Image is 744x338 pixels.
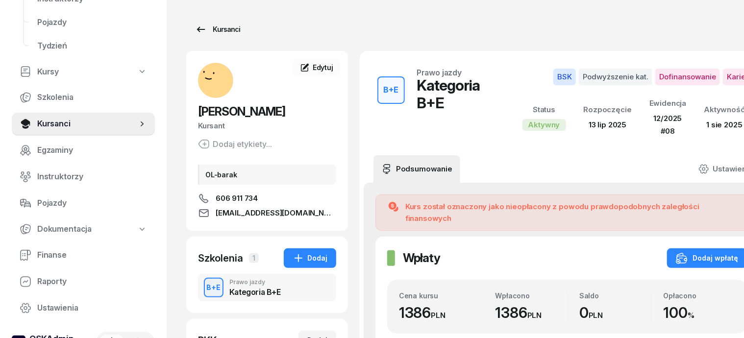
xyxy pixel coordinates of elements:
div: 12/2025 #08 [649,112,687,137]
div: Dodaj wpłatę [676,252,738,264]
small: % [688,311,694,320]
button: B+EPrawo jazdyKategoria B+E [198,274,336,301]
div: 1386 [496,304,568,322]
div: B+E [380,82,403,98]
div: OL-barak [198,165,336,185]
span: Dokumentacja [37,223,92,236]
a: [EMAIL_ADDRESS][DOMAIN_NAME] [198,207,336,219]
div: Cena kursu [399,291,483,300]
a: 606 911 734 [198,193,336,204]
span: 606 911 734 [216,193,258,204]
span: Szkolenia [37,91,147,104]
a: Instruktorzy [12,165,155,189]
span: Finanse [37,249,147,262]
div: Kursanci [195,24,240,35]
div: Opłacono [664,291,736,300]
div: Ewidencja [649,97,687,110]
div: Aktywny [522,119,566,131]
span: Kursy [37,66,59,78]
button: Dodaj etykiety... [198,138,272,150]
span: [EMAIL_ADDRESS][DOMAIN_NAME] [216,207,336,219]
a: Finanse [12,243,155,267]
a: Podsumowanie [373,155,460,183]
div: Szkolenia [198,251,243,265]
span: Kursanci [37,118,137,130]
a: Pojazdy [12,192,155,215]
h2: Wpłaty [403,250,440,266]
span: Edytuj [313,63,333,72]
a: Kursanci [186,20,249,39]
div: Kategoria B+E [417,76,499,112]
span: Raporty [37,275,147,288]
button: B+E [377,76,405,104]
small: PLN [431,311,446,320]
span: Tydzień [37,40,147,52]
a: Tydzień [29,34,155,58]
span: 13 lip 2025 [589,120,626,129]
span: Dofinansowanie [655,69,720,85]
span: [PERSON_NAME] [198,104,285,119]
span: 1 [249,253,259,263]
a: Kursanci [12,112,155,136]
div: Prawo jazdy [417,69,462,76]
span: Pojazdy [37,197,147,210]
a: Raporty [12,270,155,293]
div: Status [522,103,566,116]
div: Kursant [198,120,336,132]
small: PLN [589,311,603,320]
span: Egzaminy [37,144,147,157]
div: Dodaj [293,252,327,264]
span: Podwyższenie kat. [579,69,652,85]
span: Pojazdy [37,16,147,29]
span: Ustawienia [37,302,147,314]
div: 100 [664,304,736,322]
span: BSK [553,69,576,85]
a: Kursy [12,61,155,83]
span: Instruktorzy [37,170,147,183]
small: PLN [527,311,542,320]
div: B+E [203,281,225,293]
a: Edytuj [293,59,340,76]
a: Egzaminy [12,139,155,162]
div: Kategoria B+E [229,288,281,296]
a: Ustawienia [12,296,155,320]
a: Pojazdy [29,11,155,34]
button: Dodaj [284,248,336,268]
button: B+E [204,278,223,297]
div: 0 [579,304,651,322]
a: Szkolenia [12,86,155,109]
div: Saldo [579,291,651,300]
div: 1386 [399,304,483,322]
div: Rozpoczęcie [584,103,632,116]
div: Wpłacono [496,291,568,300]
div: Prawo jazdy [229,279,281,285]
a: Dokumentacja [12,218,155,241]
